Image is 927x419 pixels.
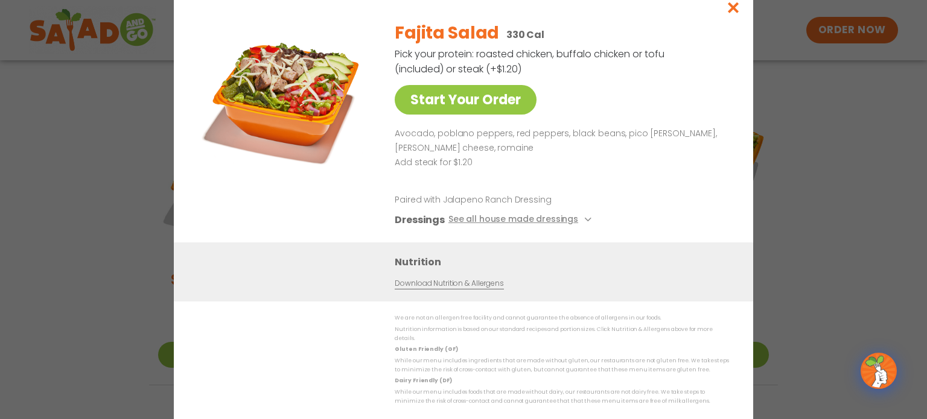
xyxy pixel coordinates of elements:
h3: Nutrition [395,254,735,269]
strong: Gluten Friendly (GF) [395,345,457,353]
a: Download Nutrition & Allergens [395,278,503,289]
p: Paired with Jalapeno Ranch Dressing [395,194,618,206]
a: Start Your Order [395,85,537,115]
img: wpChatIcon [862,354,896,388]
img: Featured product photo for Fajita Salad [201,11,370,180]
p: While our menu includes foods that are made without dairy, our restaurants are not dairy free. We... [395,387,729,406]
p: 330 Cal [506,27,544,42]
strong: Dairy Friendly (DF) [395,377,451,384]
h3: Dressings [395,212,445,227]
p: Nutrition information is based on our standard recipes and portion sizes. Click Nutrition & Aller... [395,325,729,344]
p: We are not an allergen free facility and cannot guarantee the absence of allergens in our foods. [395,313,729,323]
p: Avocado, poblano peppers, red peppers, black beans, pico [PERSON_NAME], [PERSON_NAME] cheese, rom... [395,127,724,156]
button: See all house made dressings [448,212,595,227]
p: Pick your protein: roasted chicken, buffalo chicken or tofu (included) or steak (+$1.20) [395,46,666,77]
p: Add steak for $1.20 [395,156,724,170]
p: While our menu includes ingredients that are made without gluten, our restaurants are not gluten ... [395,356,729,375]
h2: Fajita Salad [395,20,499,46]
